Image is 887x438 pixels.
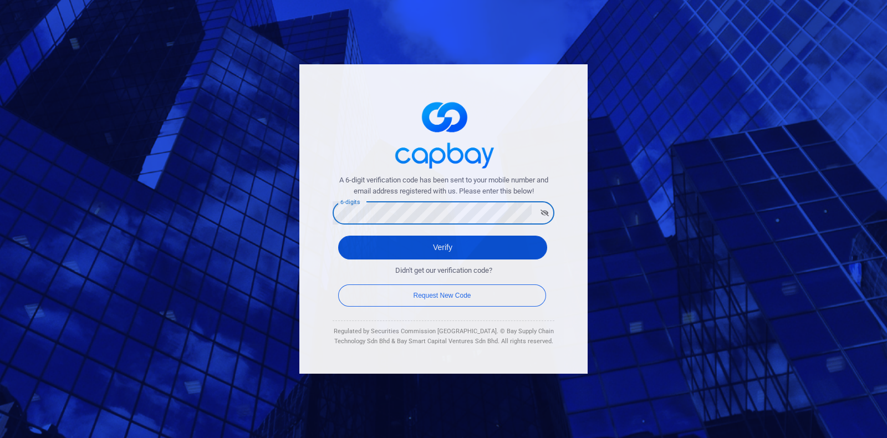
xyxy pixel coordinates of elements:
[338,236,547,259] button: Verify
[333,175,554,198] span: A 6-digit verification code has been sent to your mobile number and email address registered with...
[395,265,492,277] span: Didn't get our verification code?
[388,92,499,175] img: logo
[340,198,360,206] label: 6-digits
[338,284,546,307] button: Request New Code
[333,327,554,346] div: Regulated by Securities Commission [GEOGRAPHIC_DATA]. © Bay Supply Chain Technology Sdn Bhd & Bay...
